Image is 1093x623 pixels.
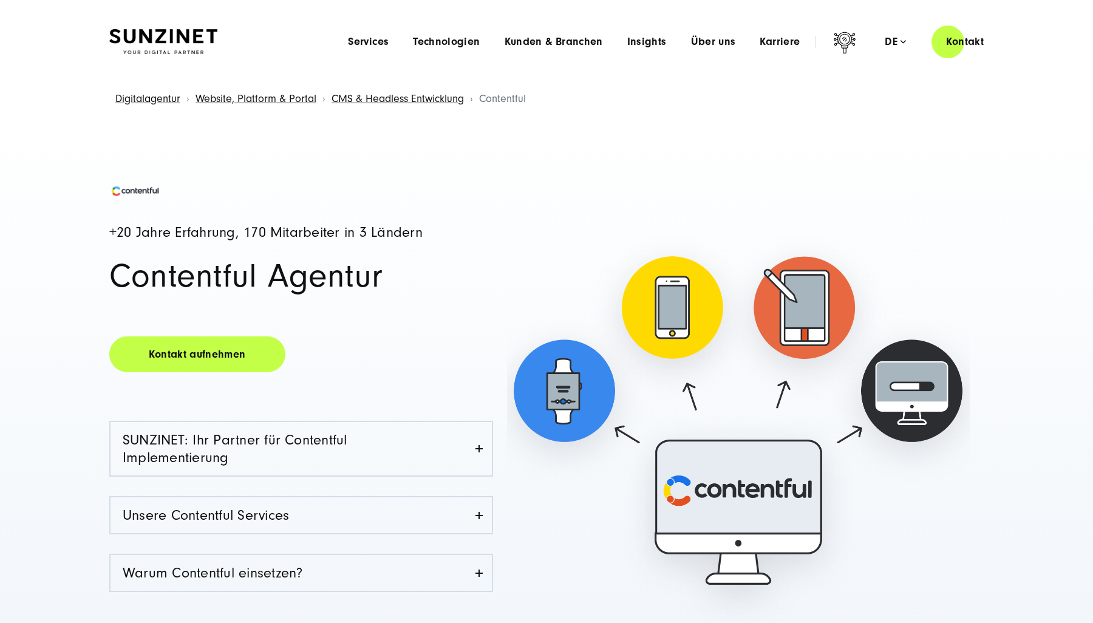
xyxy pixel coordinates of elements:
a: Website, Platform & Portal [196,92,316,105]
a: Warum Contentful einsetzen? [111,555,492,591]
a: SUNZINET: Ihr Partner für Contentful Implementierung [111,422,492,475]
a: Kunden & Branchen [505,36,603,48]
a: Technologien [413,36,480,48]
a: Insights [627,36,667,48]
span: Contentful [479,92,526,105]
a: Unsere Contentful Services [111,497,492,533]
a: Services [348,36,389,48]
a: Digitalagentur [115,92,180,105]
a: Über uns [691,36,736,48]
a: Karriere [760,36,800,48]
img: SUNZINET Full Service Digital Agentur [109,29,217,55]
a: CMS & Headless Entwicklung [332,92,464,105]
div: de [885,36,906,48]
h4: +20 Jahre Erfahrung, 170 Mitarbeiter in 3 Ländern [109,225,493,240]
h1: Contentful Agentur [109,259,493,293]
img: Contentful Logo in blau, gelb, rot und schwarz - Digitalagentur SUNZINET - Contentful Partneragen... [109,182,161,201]
a: Kontakt aufnehmen [109,336,285,372]
a: Kontakt [931,24,998,59]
